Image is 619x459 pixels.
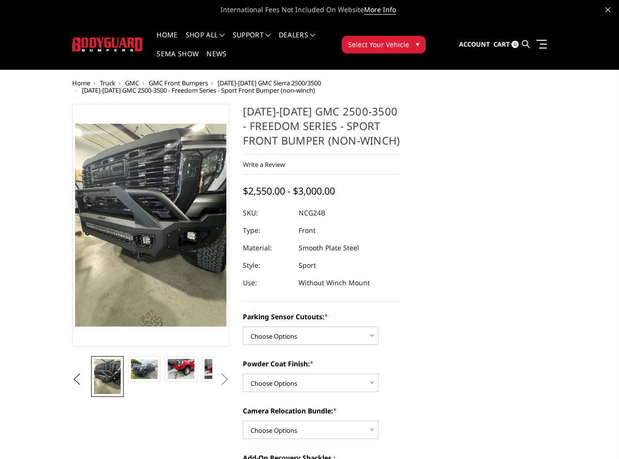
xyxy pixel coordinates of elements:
[131,359,157,379] img: 2024-2025 GMC 2500-3500 - Freedom Series - Sport Front Bumper (non-winch)
[243,104,400,155] h1: [DATE]-[DATE] GMC 2500-3500 - Freedom Series - Sport Front Bumper (non-winch)
[571,412,619,459] iframe: Chat Widget
[72,79,90,87] a: Home
[364,5,396,15] a: More Info
[218,79,321,87] a: [DATE]-[DATE] GMC Sierra 2500/3500
[149,79,208,87] a: GMC Front Bumpers
[243,204,291,222] dt: SKU:
[233,32,271,50] a: Support
[168,359,194,379] img: 2024-2025 GMC 2500-3500 - Freedom Series - Sport Front Bumper (non-winch)
[243,184,335,197] span: $2,550.00 - $3,000.00
[243,222,291,239] dt: Type:
[299,239,359,257] dd: Smooth Plate Steel
[279,32,316,50] a: Dealers
[100,79,115,87] a: Truck
[72,37,143,51] img: BODYGUARD BUMPERS
[416,39,419,49] span: ▾
[243,359,400,369] label: Powder Coat Finish:
[243,311,400,322] label: Parking Sensor Cutouts:
[348,39,409,49] span: Select Your Vehicle
[459,40,490,49] span: Account
[186,32,225,50] a: shop all
[157,32,177,50] a: Home
[243,274,291,292] dt: Use:
[217,372,232,387] button: Next
[206,50,226,69] a: News
[205,359,231,379] img: 2024-2025 GMC 2500-3500 - Freedom Series - Sport Front Bumper (non-winch)
[243,406,400,416] label: Camera Relocation Bundle:
[493,32,519,58] a: Cart 0
[243,257,291,274] dt: Style:
[342,36,426,53] button: Select Your Vehicle
[511,41,519,48] span: 0
[459,32,490,58] a: Account
[493,40,510,49] span: Cart
[125,79,139,87] a: GMC
[157,50,199,69] a: SEMA Show
[299,274,370,292] dd: Without Winch Mount
[299,204,325,222] dd: NCG24B
[299,257,316,274] dd: Sport
[94,359,120,394] img: 2024-2025 GMC 2500-3500 - Freedom Series - Sport Front Bumper (non-winch)
[299,222,316,239] dd: Front
[82,86,315,95] span: [DATE]-[DATE] GMC 2500-3500 - Freedom Series - Sport Front Bumper (non-winch)
[70,372,84,387] button: Previous
[243,160,285,169] a: Write a Review
[243,239,291,257] dt: Material:
[72,104,230,346] a: 2024-2025 GMC 2500-3500 - Freedom Series - Sport Front Bumper (non-winch)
